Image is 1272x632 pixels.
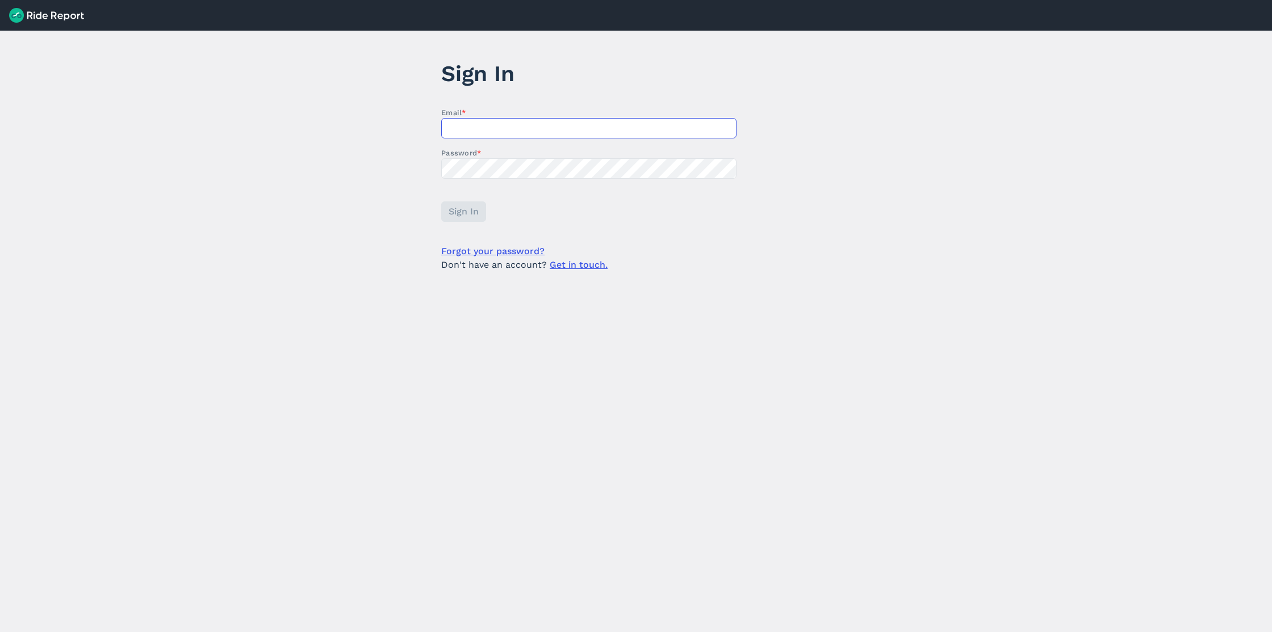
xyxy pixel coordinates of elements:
[449,205,479,218] span: Sign In
[441,58,737,89] h1: Sign In
[441,201,486,222] button: Sign In
[441,245,545,258] a: Forgot your password?
[441,148,737,158] label: Password
[550,259,608,270] a: Get in touch.
[441,107,737,118] label: Email
[441,258,608,272] span: Don't have an account?
[9,8,84,23] img: Ride Report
